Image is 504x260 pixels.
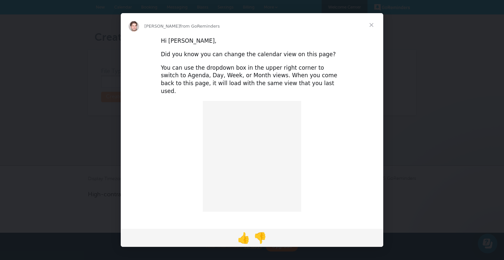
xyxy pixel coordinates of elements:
span: [PERSON_NAME] [144,24,180,29]
div: Hope this helps! [161,223,343,231]
span: from GoReminders [180,24,220,29]
div: Did you know you can change the calendar view on this page? [161,51,343,59]
span: Close [360,13,383,37]
span: 1 reaction [252,230,268,246]
span: 👍 [237,232,250,244]
div: Hi [PERSON_NAME], [161,37,343,45]
img: Profile image for Jonathan [129,21,139,32]
span: 👎 [254,232,267,244]
div: You can use the dropdown box in the upper right corner to switch to Agenda, Day, Week, or Month v... [161,64,343,95]
span: thumbs up reaction [236,230,252,246]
